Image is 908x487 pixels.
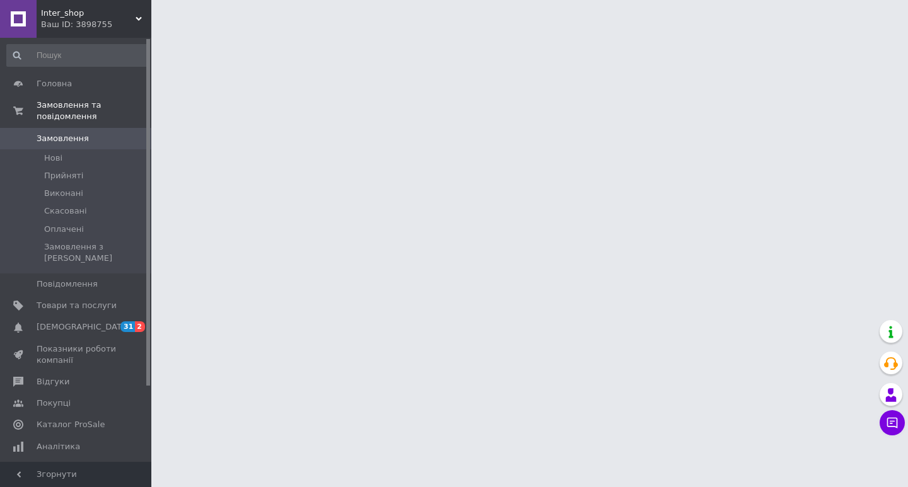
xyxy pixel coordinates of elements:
span: Скасовані [44,205,87,217]
span: Повідомлення [37,278,98,290]
span: 31 [120,321,135,332]
span: 2 [135,321,145,332]
span: Каталог ProSale [37,419,105,430]
span: Показники роботи компанії [37,343,117,366]
span: Головна [37,78,72,89]
span: Замовлення з [PERSON_NAME] [44,241,148,264]
span: Оплачені [44,224,84,235]
span: Товари та послуги [37,300,117,311]
span: Inter_shop [41,8,136,19]
span: Нові [44,152,62,164]
span: Аналітика [37,441,80,452]
span: Відгуки [37,376,69,387]
span: Замовлення [37,133,89,144]
span: Покупці [37,398,71,409]
span: Виконані [44,188,83,199]
span: Прийняті [44,170,83,181]
span: Замовлення та повідомлення [37,100,151,122]
div: Ваш ID: 3898755 [41,19,151,30]
button: Чат з покупцем [880,410,905,435]
span: [DEMOGRAPHIC_DATA] [37,321,130,333]
input: Пошук [6,44,149,67]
